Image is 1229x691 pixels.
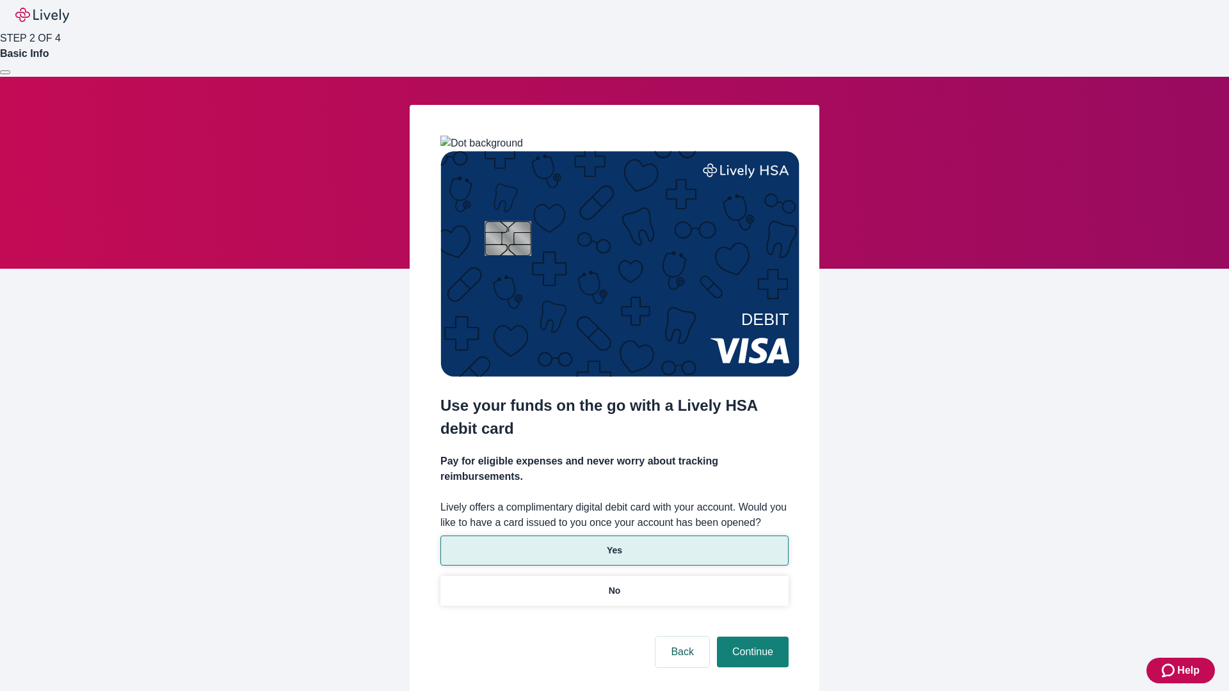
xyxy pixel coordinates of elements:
[655,637,709,667] button: Back
[440,151,799,377] img: Debit card
[717,637,789,667] button: Continue
[440,536,789,566] button: Yes
[440,500,789,530] label: Lively offers a complimentary digital debit card with your account. Would you like to have a card...
[609,584,621,598] p: No
[440,136,523,151] img: Dot background
[15,8,69,23] img: Lively
[1162,663,1177,678] svg: Zendesk support icon
[1177,663,1200,678] span: Help
[607,544,622,557] p: Yes
[440,454,789,484] h4: Pay for eligible expenses and never worry about tracking reimbursements.
[1146,658,1215,683] button: Zendesk support iconHelp
[440,394,789,440] h2: Use your funds on the go with a Lively HSA debit card
[440,576,789,606] button: No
